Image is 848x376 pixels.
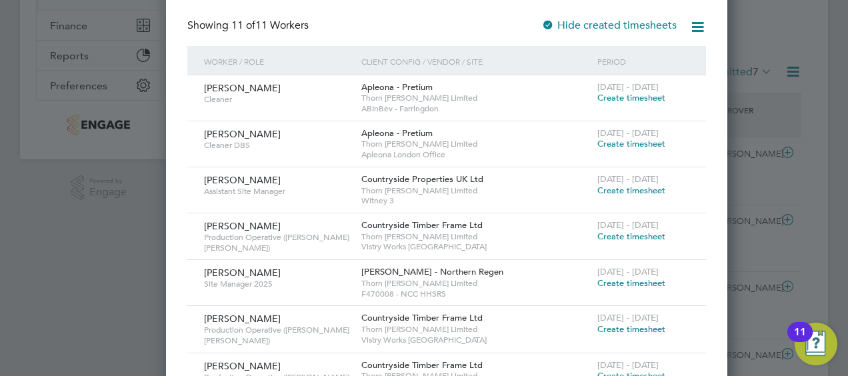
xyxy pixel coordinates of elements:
span: Countryside Properties UK Ltd [361,173,483,185]
span: Countryside Timber Frame Ltd [361,312,483,323]
div: Client Config / Vendor / Site [358,46,594,77]
div: Period [594,46,693,77]
span: [DATE] - [DATE] [597,81,659,93]
span: Thorn [PERSON_NAME] Limited [361,93,591,103]
span: Apleona - Pretium [361,127,433,139]
span: [PERSON_NAME] - Northern Regen [361,266,503,277]
span: [DATE] - [DATE] [597,219,659,231]
div: Showing [187,19,311,33]
span: [DATE] - [DATE] [597,266,659,277]
span: Apleona London Office [361,149,591,160]
span: [PERSON_NAME] [204,267,281,279]
span: [PERSON_NAME] [204,313,281,325]
span: Countryside Timber Frame Ltd [361,359,483,371]
span: [DATE] - [DATE] [597,173,659,185]
span: Countryside Timber Frame Ltd [361,219,483,231]
span: [PERSON_NAME] [204,128,281,140]
span: Production Operative ([PERSON_NAME] [PERSON_NAME]) [204,325,351,345]
span: [DATE] - [DATE] [597,359,659,371]
span: Create timesheet [597,138,665,149]
span: 11 Workers [231,19,309,32]
span: [PERSON_NAME] [204,220,281,232]
span: Assistant Site Manager [204,186,351,197]
div: 11 [794,332,806,349]
span: [PERSON_NAME] [204,174,281,186]
span: ABInBev - Farringdon [361,103,591,114]
span: Vistry Works [GEOGRAPHIC_DATA] [361,335,591,345]
span: Vistry Works [GEOGRAPHIC_DATA] [361,241,591,252]
span: Create timesheet [597,277,665,289]
span: Apleona - Pretium [361,81,433,93]
span: Thorn [PERSON_NAME] Limited [361,324,591,335]
span: [DATE] - [DATE] [597,127,659,139]
span: Witney 3 [361,195,591,206]
span: [DATE] - [DATE] [597,312,659,323]
span: [PERSON_NAME] [204,82,281,94]
span: Create timesheet [597,231,665,242]
span: Thorn [PERSON_NAME] Limited [361,231,591,242]
span: F470008 - NCC HHSRS [361,289,591,299]
div: Worker / Role [201,46,358,77]
span: Thorn [PERSON_NAME] Limited [361,278,591,289]
span: Site Manager 2025 [204,279,351,289]
span: Create timesheet [597,92,665,103]
span: Thorn [PERSON_NAME] Limited [361,185,591,196]
span: Thorn [PERSON_NAME] Limited [361,139,591,149]
button: Open Resource Center, 11 new notifications [795,323,837,365]
span: Cleaner DBS [204,140,351,151]
label: Hide created timesheets [541,19,677,32]
span: [PERSON_NAME] [204,360,281,372]
span: Cleaner [204,94,351,105]
span: 11 of [231,19,255,32]
span: Create timesheet [597,323,665,335]
span: Create timesheet [597,185,665,196]
span: Production Operative ([PERSON_NAME] [PERSON_NAME]) [204,232,351,253]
